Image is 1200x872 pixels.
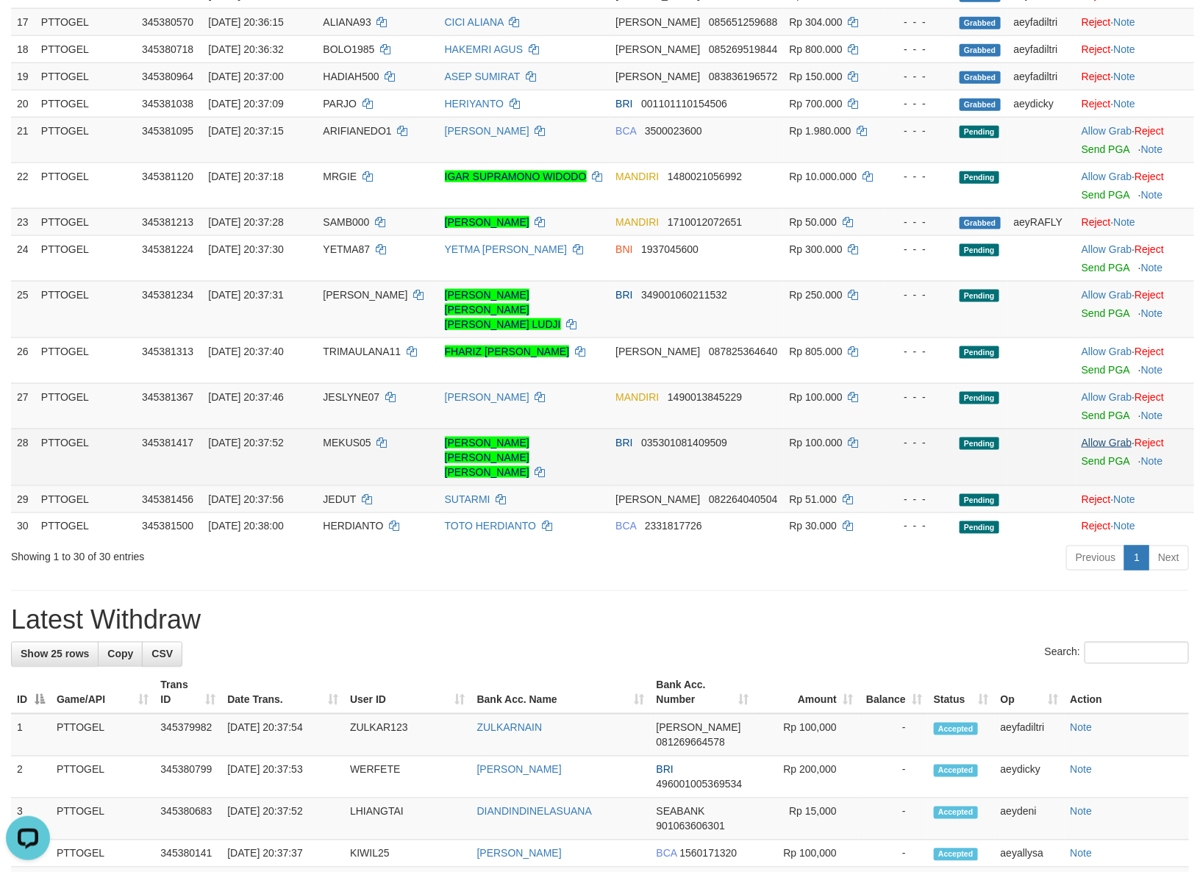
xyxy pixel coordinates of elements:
[142,71,193,82] span: 345380964
[445,171,587,182] a: IGAR SUPRAMONO WIDODO
[208,43,283,55] span: [DATE] 20:36:32
[1066,546,1125,571] a: Previous
[790,493,838,505] span: Rp 51.000
[960,99,1001,111] span: Grabbed
[1071,848,1093,860] a: Note
[668,391,742,403] span: Copy 1490013845229 to clipboard
[471,672,651,714] th: Bank Acc. Name: activate to sort column ascending
[960,494,999,507] span: Pending
[1082,243,1132,255] a: Allow Grab
[709,493,777,505] span: Copy 082264040504 to clipboard
[1082,307,1129,319] a: Send PGA
[98,642,143,667] a: Copy
[790,243,843,255] span: Rp 300.000
[1082,262,1129,274] a: Send PGA
[859,840,928,868] td: -
[790,16,843,28] span: Rp 304.000
[445,16,504,28] a: CICI ALIANA
[35,62,136,90] td: PTTOGEL
[615,391,659,403] span: MANDIRI
[680,848,737,860] span: Copy 1560171320 to clipboard
[51,714,154,757] td: PTTOGEL
[1076,62,1194,90] td: ·
[1076,281,1194,337] td: ·
[323,346,401,357] span: TRIMAULANA11
[1082,410,1129,421] a: Send PGA
[6,6,50,50] button: Open LiveChat chat widget
[615,521,636,532] span: BCA
[323,391,379,403] span: JESLYNE07
[890,42,948,57] div: - - -
[1082,189,1129,201] a: Send PGA
[142,642,182,667] a: CSV
[754,798,859,840] td: Rp 15,000
[1082,289,1132,301] a: Allow Grab
[208,243,283,255] span: [DATE] 20:37:30
[11,35,35,62] td: 18
[35,117,136,162] td: PTTOGEL
[1076,235,1194,281] td: ·
[1082,391,1135,403] span: ·
[323,16,371,28] span: ALIANA93
[11,757,51,798] td: 2
[890,169,948,184] div: - - -
[668,216,742,228] span: Copy 1710012072651 to clipboard
[477,848,562,860] a: [PERSON_NAME]
[11,429,35,485] td: 28
[35,429,136,485] td: PTTOGEL
[1114,493,1136,505] a: Note
[1141,364,1163,376] a: Note
[142,216,193,228] span: 345381213
[1082,216,1111,228] a: Reject
[142,437,193,448] span: 345381417
[11,162,35,208] td: 22
[1141,410,1163,421] a: Note
[344,757,471,798] td: WERFETE
[142,16,193,28] span: 345380570
[221,798,344,840] td: [DATE] 20:37:52
[754,757,859,798] td: Rp 200,000
[208,71,283,82] span: [DATE] 20:37:00
[657,848,677,860] span: BCA
[323,493,356,505] span: JEDUT
[344,840,471,868] td: KIWIL25
[709,16,777,28] span: Copy 085651259688 to clipboard
[1082,289,1135,301] span: ·
[657,722,741,734] span: [PERSON_NAME]
[657,806,705,818] span: SEABANK
[960,346,999,359] span: Pending
[709,71,777,82] span: Copy 083836196572 to clipboard
[1076,485,1194,512] td: ·
[1082,437,1135,448] span: ·
[323,43,374,55] span: BOLO1985
[11,281,35,337] td: 25
[1082,125,1135,137] span: ·
[477,764,562,776] a: [PERSON_NAME]
[208,16,283,28] span: [DATE] 20:36:15
[709,346,777,357] span: Copy 087825364640 to clipboard
[1082,346,1132,357] a: Allow Grab
[142,521,193,532] span: 345381500
[142,171,193,182] span: 345381120
[651,672,755,714] th: Bank Acc. Number: activate to sort column ascending
[1114,71,1136,82] a: Note
[890,519,948,534] div: - - -
[11,8,35,35] td: 17
[477,722,543,734] a: ZULKARNAIN
[790,521,838,532] span: Rp 30.000
[615,346,700,357] span: [PERSON_NAME]
[1082,171,1135,182] span: ·
[615,243,632,255] span: BNI
[35,235,136,281] td: PTTOGEL
[890,15,948,29] div: - - -
[960,71,1001,84] span: Grabbed
[657,737,725,748] span: Copy 081269664578 to clipboard
[221,714,344,757] td: [DATE] 20:37:54
[208,216,283,228] span: [DATE] 20:37:28
[142,125,193,137] span: 345381095
[154,672,221,714] th: Trans ID: activate to sort column ascending
[445,98,504,110] a: HERIYANTO
[657,764,674,776] span: BRI
[1114,216,1136,228] a: Note
[960,392,999,404] span: Pending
